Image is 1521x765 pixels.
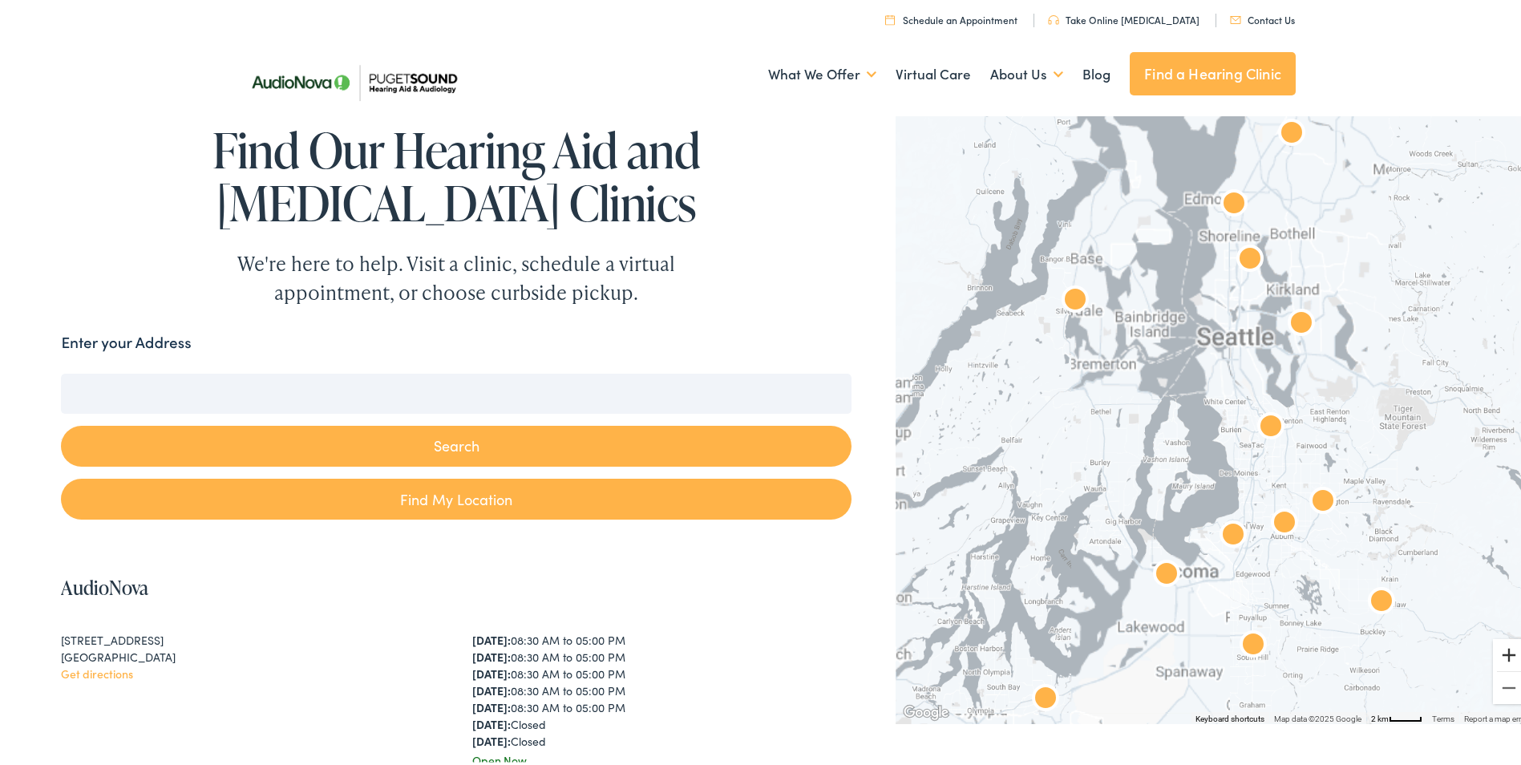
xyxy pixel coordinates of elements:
div: [STREET_ADDRESS] [61,629,440,646]
button: Keyboard shortcuts [1195,710,1264,722]
a: Find My Location [61,476,851,516]
div: AudioNova [1231,238,1269,277]
div: We're here to help. Visit a clinic, schedule a virtual appointment, or choose curbside pickup. [200,246,713,304]
strong: [DATE]: [472,730,511,746]
div: AudioNova [1265,502,1304,540]
a: Take Online [MEDICAL_DATA] [1048,10,1199,23]
div: AudioNova [1252,406,1290,444]
a: Get directions [61,662,133,678]
img: utility icon [1230,13,1241,21]
div: AudioNova [1214,514,1252,552]
div: AudioNova [1147,553,1186,592]
div: 08:30 AM to 05:00 PM 08:30 AM to 05:00 PM 08:30 AM to 05:00 PM 08:30 AM to 05:00 PM 08:30 AM to 0... [472,629,852,747]
strong: [DATE]: [472,646,511,662]
img: utility icon [885,11,895,22]
strong: [DATE]: [472,679,511,695]
h1: Find Our Hearing Aid and [MEDICAL_DATA] Clinics [61,120,851,226]
strong: [DATE]: [472,713,511,729]
img: Google [900,699,953,720]
a: Virtual Care [896,42,971,101]
div: AudioNova [1215,183,1253,221]
strong: [DATE]: [472,629,511,645]
a: Contact Us [1230,10,1295,23]
div: AudioNova [1026,678,1065,716]
strong: [DATE]: [472,696,511,712]
div: AudioNova [1362,581,1401,619]
input: Enter your address or zip code [61,370,851,411]
div: Puget Sound Hearing Aid &#038; Audiology by AudioNova [1272,112,1311,151]
a: Blog [1082,42,1110,101]
button: Map Scale: 2 km per 38 pixels [1366,709,1427,720]
a: About Us [990,42,1063,101]
div: AudioNova [1282,302,1321,341]
a: Terms (opens in new tab) [1432,711,1454,720]
div: [GEOGRAPHIC_DATA] [61,646,440,662]
a: AudioNova [61,571,148,597]
img: utility icon [1048,12,1059,22]
span: Map data ©2025 Google [1274,711,1361,720]
div: AudioNova [1304,480,1342,519]
a: Schedule an Appointment [885,10,1017,23]
strong: [DATE]: [472,662,511,678]
div: AudioNova [1234,624,1272,662]
a: Open this area in Google Maps (opens a new window) [900,699,953,720]
label: Enter your Address [61,328,191,351]
div: AudioNova [1056,279,1094,318]
span: 2 km [1371,711,1389,720]
a: What We Offer [768,42,876,101]
button: Search [61,423,851,463]
a: Find a Hearing Clinic [1130,49,1296,92]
